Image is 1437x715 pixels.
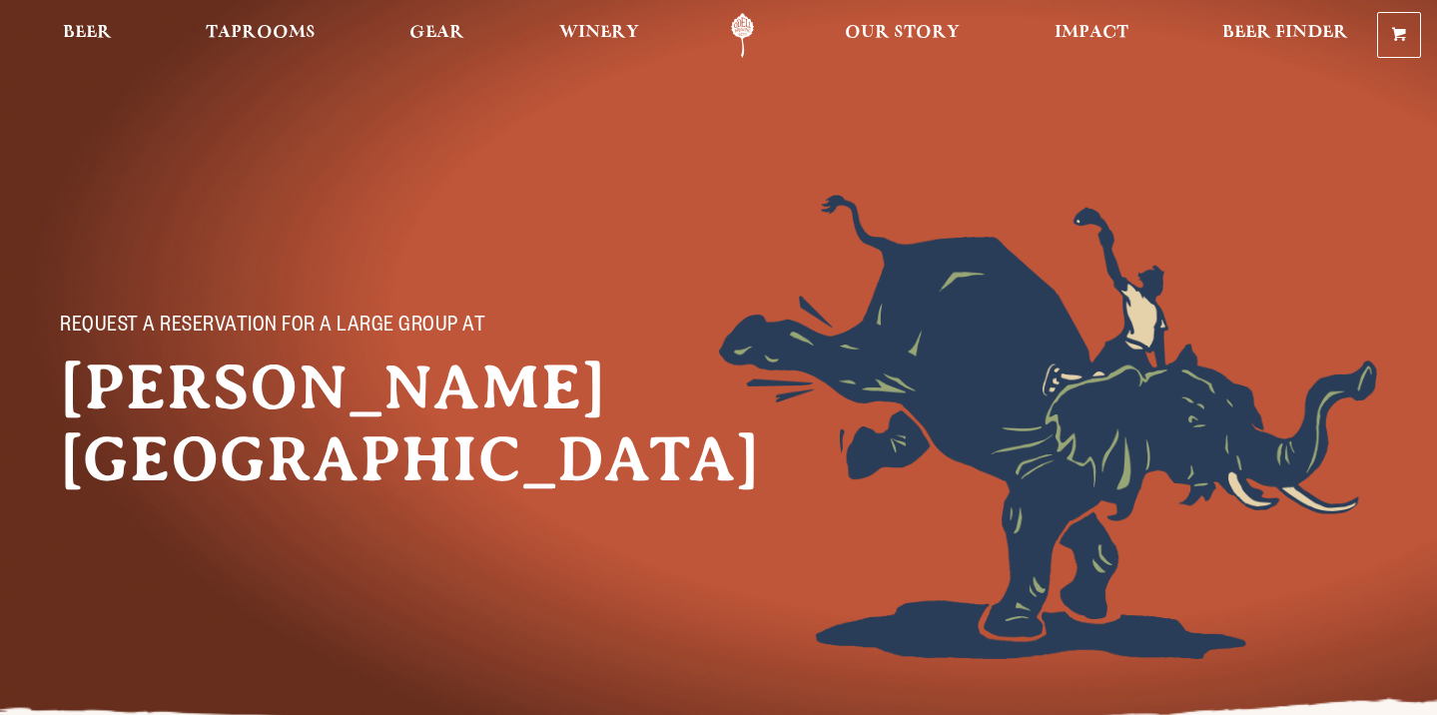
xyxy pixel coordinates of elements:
[50,13,125,58] a: Beer
[206,25,316,41] span: Taprooms
[832,13,973,58] a: Our Story
[60,352,539,495] h1: [PERSON_NAME][GEOGRAPHIC_DATA]
[1055,25,1128,41] span: Impact
[719,195,1378,659] img: Foreground404
[1042,13,1141,58] a: Impact
[63,25,112,41] span: Beer
[546,13,652,58] a: Winery
[409,25,464,41] span: Gear
[396,13,477,58] a: Gear
[1222,25,1348,41] span: Beer Finder
[559,25,639,41] span: Winery
[845,25,960,41] span: Our Story
[60,316,499,340] p: Request a reservation for a large group at
[193,13,329,58] a: Taprooms
[1209,13,1361,58] a: Beer Finder
[705,13,780,58] a: Odell Home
